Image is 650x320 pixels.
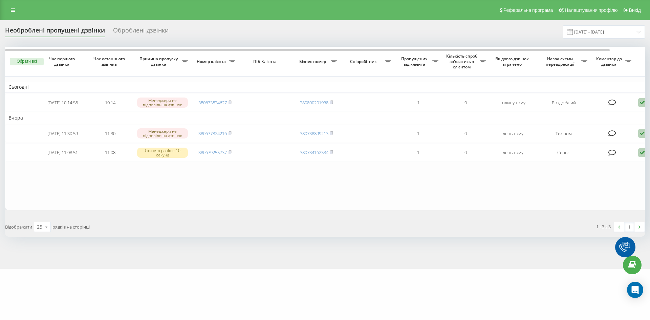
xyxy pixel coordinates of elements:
span: Як довго дзвінок втрачено [495,56,531,67]
span: Час першого дзвінка [44,56,81,67]
div: Менеджери не відповіли на дзвінок [137,128,188,138]
td: 0 [442,94,489,112]
span: Коментар до дзвінка [594,56,625,67]
span: Реферальна програма [503,7,553,13]
a: 1 [624,222,634,232]
button: Обрати всі [10,58,44,65]
span: ПІБ Клієнта [244,59,287,64]
div: Необроблені пропущені дзвінки [5,27,105,37]
span: Пропущених від клієнта [398,56,432,67]
a: 380800201938 [300,100,328,106]
div: Open Intercom Messenger [627,282,643,298]
td: день тому [489,144,537,162]
div: 1 - 3 з 3 [596,223,611,230]
span: Кількість спроб зв'язатись з клієнтом [445,54,480,69]
td: 11:30 [86,125,134,143]
a: 380738899213 [300,130,328,136]
span: Вихід [629,7,641,13]
td: [DATE] 11:30:59 [39,125,86,143]
td: Тех пом [537,125,591,143]
div: Скинуто раніше 10 секунд [137,148,188,158]
span: Причина пропуску дзвінка [137,56,182,67]
div: Менеджери не відповіли на дзвінок [137,98,188,108]
span: Відображати [5,224,32,230]
div: Оброблені дзвінки [113,27,169,37]
td: 10:14 [86,94,134,112]
td: годину тому [489,94,537,112]
td: Роздрібний [537,94,591,112]
td: 1 [394,144,442,162]
td: 1 [394,94,442,112]
a: 380677824216 [198,130,227,136]
td: 0 [442,125,489,143]
a: 380679255737 [198,149,227,155]
td: 11:08 [86,144,134,162]
td: [DATE] 10:14:58 [39,94,86,112]
span: Назва схеми переадресації [540,56,581,67]
a: 380734162334 [300,149,328,155]
td: 0 [442,144,489,162]
span: Номер клієнта [195,59,229,64]
a: 380673834627 [198,100,227,106]
td: Сервіс [537,144,591,162]
td: 1 [394,125,442,143]
td: день тому [489,125,537,143]
td: [DATE] 11:08:51 [39,144,86,162]
span: Бізнес номер [296,59,331,64]
span: Налаштування профілю [565,7,617,13]
div: 25 [37,223,42,230]
span: рядків на сторінці [52,224,90,230]
span: Співробітник [344,59,385,64]
span: Час останнього дзвінка [92,56,128,67]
